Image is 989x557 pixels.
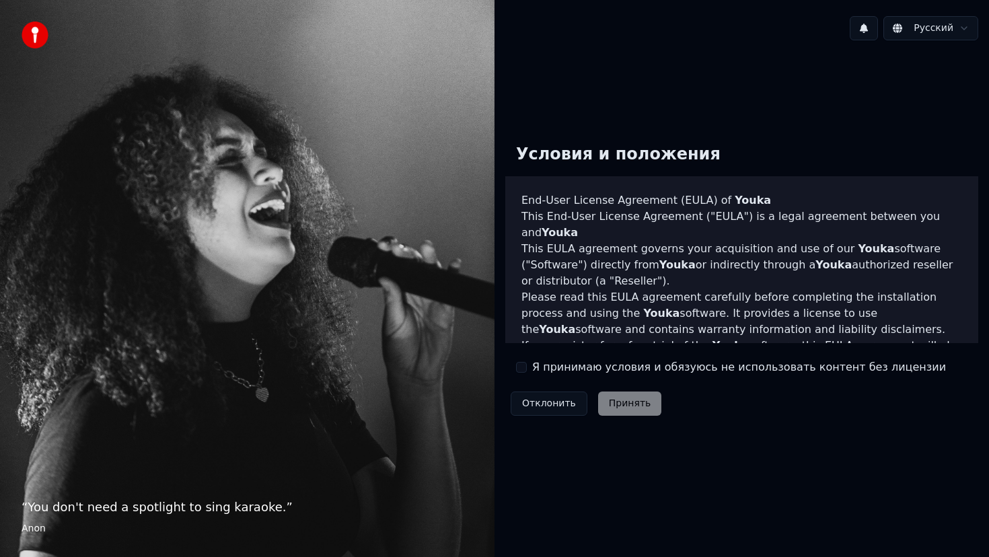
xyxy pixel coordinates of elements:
p: This End-User License Agreement ("EULA") is a legal agreement between you and [521,209,962,241]
div: Условия и положения [505,133,731,176]
span: Youka [542,226,578,239]
span: Youka [539,323,575,336]
span: Youka [643,307,680,320]
label: Я принимаю условия и обязуюсь не использовать контент без лицензии [532,359,946,375]
span: Youka [815,258,852,271]
p: “ You don't need a spotlight to sing karaoke. ” [22,498,473,517]
p: If you register for a free trial of the software, this EULA agreement will also govern that trial... [521,338,962,402]
p: This EULA agreement governs your acquisition and use of our software ("Software") directly from o... [521,241,962,289]
button: Отклонить [511,392,587,416]
span: Youka [659,258,696,271]
span: Youka [712,339,749,352]
footer: Anon [22,522,473,535]
span: Youka [858,242,894,255]
span: Youka [735,194,771,207]
img: youka [22,22,48,48]
h3: End-User License Agreement (EULA) of [521,192,962,209]
p: Please read this EULA agreement carefully before completing the installation process and using th... [521,289,962,338]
